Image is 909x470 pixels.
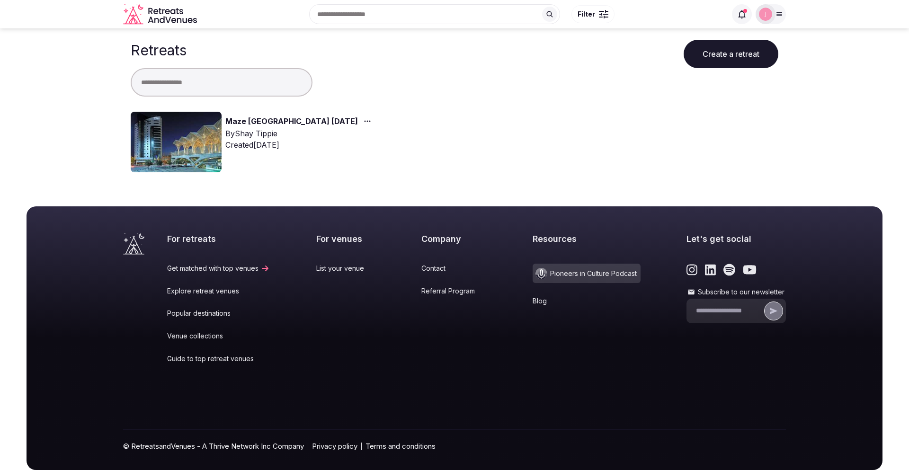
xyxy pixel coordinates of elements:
[123,233,144,255] a: Visit the homepage
[686,287,786,297] label: Subscribe to our newsletter
[123,4,199,25] a: Visit the homepage
[123,4,199,25] svg: Retreats and Venues company logo
[225,115,358,128] a: Maze [GEOGRAPHIC_DATA] [DATE]
[684,40,778,68] button: Create a retreat
[225,139,375,151] div: Created [DATE]
[578,9,595,19] span: Filter
[743,264,757,276] a: Link to the retreats and venues Youtube page
[316,264,375,273] a: List your venue
[571,5,615,23] button: Filter
[167,309,270,318] a: Popular destinations
[759,8,772,21] img: jolynn.hall
[225,128,375,139] div: By Shay Tippie
[167,286,270,296] a: Explore retreat venues
[131,42,187,59] h1: Retreats
[365,441,436,451] a: Terms and conditions
[167,354,270,364] a: Guide to top retreat venues
[312,441,357,451] a: Privacy policy
[533,233,641,245] h2: Resources
[533,296,641,306] a: Blog
[686,233,786,245] h2: Let's get social
[533,264,641,283] a: Pioneers in Culture Podcast
[316,233,375,245] h2: For venues
[705,264,716,276] a: Link to the retreats and venues LinkedIn page
[123,430,786,470] div: © RetreatsandVenues - A Thrive Network Inc Company
[131,112,222,172] img: Top retreat image for the retreat: Maze Lisbon November 2025
[421,233,486,245] h2: Company
[421,286,486,296] a: Referral Program
[167,233,270,245] h2: For retreats
[686,264,697,276] a: Link to the retreats and venues Instagram page
[167,331,270,341] a: Venue collections
[723,264,735,276] a: Link to the retreats and venues Spotify page
[421,264,486,273] a: Contact
[167,264,270,273] a: Get matched with top venues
